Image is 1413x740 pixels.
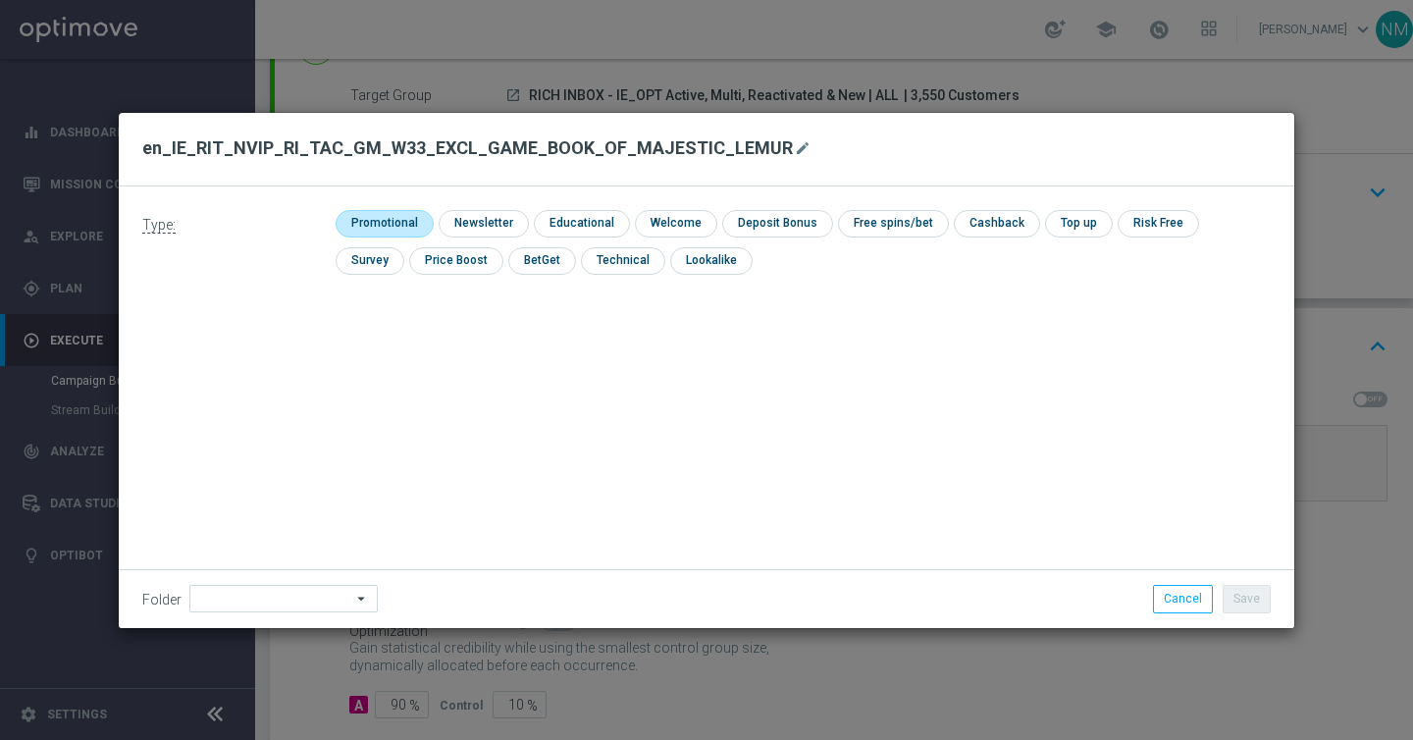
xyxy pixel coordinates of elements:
i: arrow_drop_down [352,586,372,611]
h2: en_IE_RIT_NVIP_RI_TAC_GM_W33_EXCL_GAME_BOOK_OF_MAJESTIC_LEMUR [142,136,793,160]
label: Folder [142,592,182,608]
button: Cancel [1153,585,1213,612]
span: Type: [142,217,176,234]
button: Save [1223,585,1271,612]
button: mode_edit [793,136,817,160]
i: mode_edit [795,140,811,156]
